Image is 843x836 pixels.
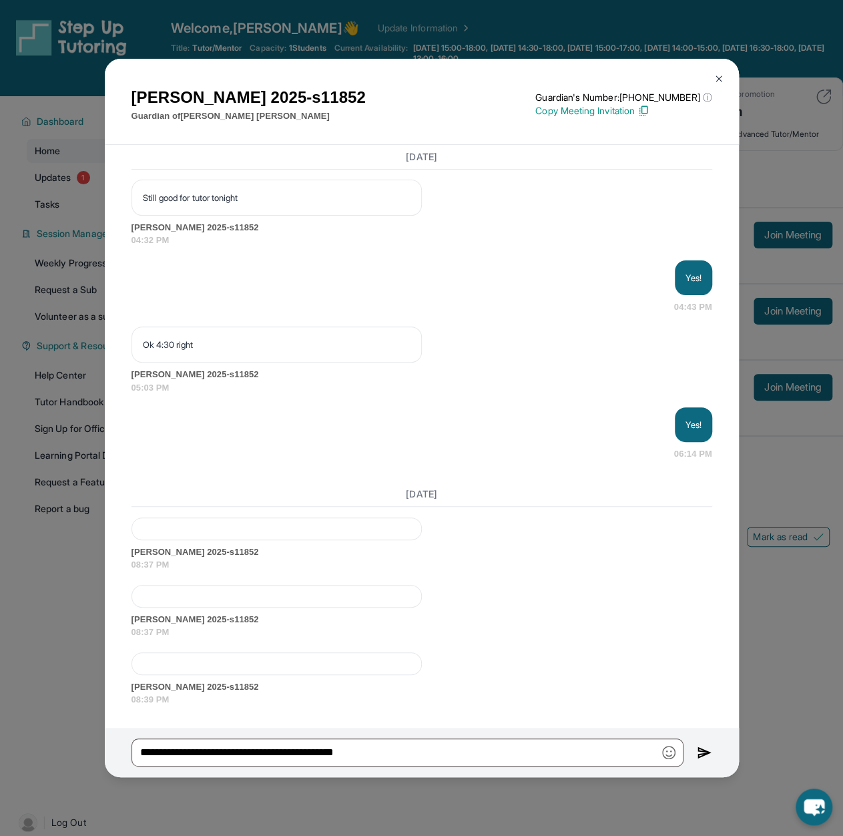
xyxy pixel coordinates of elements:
img: Copy Icon [637,105,649,117]
img: Send icon [697,745,712,761]
span: 06:14 PM [674,447,712,461]
p: Yes! [685,418,701,431]
span: 04:32 PM [131,234,712,247]
p: Guardian of [PERSON_NAME] [PERSON_NAME] [131,110,366,123]
p: Ok 4:30 right [143,338,410,351]
img: Emoji [662,746,675,759]
img: Close Icon [714,73,724,84]
p: Copy Meeting Invitation [535,104,712,118]
span: 08:39 PM [131,693,712,706]
span: 05:03 PM [131,381,712,395]
span: 04:43 PM [674,300,712,314]
h3: [DATE] [131,487,712,501]
span: [PERSON_NAME] 2025-s11852 [131,546,712,559]
h3: [DATE] [131,150,712,164]
span: 08:37 PM [131,626,712,639]
p: Still good for tutor tonight [143,191,410,204]
p: Yes! [685,271,701,284]
span: ⓘ [702,91,712,104]
span: [PERSON_NAME] 2025-s11852 [131,680,712,694]
span: 08:37 PM [131,558,712,572]
p: Guardian's Number: [PHONE_NUMBER] [535,91,712,104]
h1: [PERSON_NAME] 2025-s11852 [131,85,366,110]
span: [PERSON_NAME] 2025-s11852 [131,613,712,626]
span: [PERSON_NAME] 2025-s11852 [131,221,712,234]
button: chat-button [796,789,832,825]
span: [PERSON_NAME] 2025-s11852 [131,368,712,381]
